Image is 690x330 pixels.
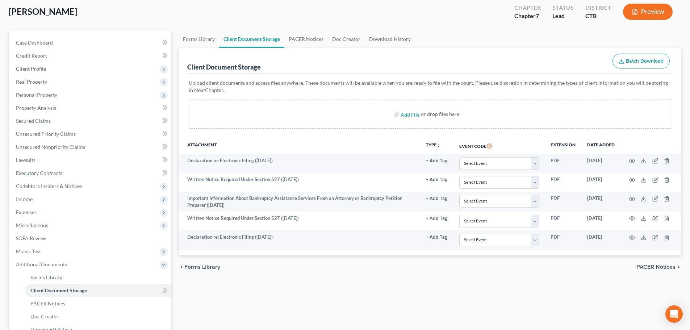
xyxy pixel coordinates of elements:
[30,313,59,319] span: Doc Creator
[16,261,67,267] span: Additional Documents
[16,79,47,85] span: Real Property
[16,105,56,111] span: Property Analysis
[545,137,581,154] th: Extension
[16,235,46,241] span: SOFA Review
[179,212,420,230] td: Written Notice Required Under Section 527 ([DATE])
[426,159,448,163] button: + Add Tag
[545,173,581,192] td: PDF
[9,6,77,17] span: [PERSON_NAME]
[10,154,171,167] a: Lawsuits
[16,170,62,176] span: Executory Contracts
[545,192,581,212] td: PDF
[16,183,82,189] span: Codebtors Insiders & Notices
[636,264,681,270] button: PACER Notices chevron_right
[30,300,65,306] span: PACER Notices
[179,154,420,173] td: Declaration re: Electronic Filing ([DATE])
[552,4,574,12] div: Status
[16,248,41,254] span: Means Test
[426,235,448,240] button: + Add Tag
[426,216,448,221] button: + Add Tag
[30,274,62,280] span: Forms Library
[16,157,35,163] span: Lawsuits
[179,137,420,154] th: Attachment
[184,264,220,270] span: Forms Library
[581,137,620,154] th: Date added
[421,110,459,118] div: or drop files here
[636,264,676,270] span: PACER Notices
[179,230,420,249] td: Declaration re: Electronic Filing ([DATE])
[665,305,683,323] div: Open Intercom Messenger
[552,12,574,20] div: Lead
[25,271,171,284] a: Forms Library
[545,230,581,249] td: PDF
[581,173,620,192] td: [DATE]
[426,177,448,182] button: + Add Tag
[16,53,47,59] span: Credit Report
[179,192,420,212] td: Important Information About Bankruptcy Assistance Services From an Attorney or Bankruptcy Petitio...
[16,92,57,98] span: Personal Property
[284,30,328,48] a: PACER Notices
[581,230,620,249] td: [DATE]
[189,79,671,94] p: Upload client documents and access files anywhere. These documents will be available when you are...
[25,310,171,323] a: Doc Creator
[426,176,448,183] a: + Add Tag
[612,54,670,69] button: Batch Download
[453,137,545,154] th: Event Code
[16,39,53,46] span: Case Dashboard
[545,212,581,230] td: PDF
[179,30,219,48] a: Forms Library
[179,173,420,192] td: Written Notice Required Under Section 527 ([DATE])
[25,297,171,310] a: PACER Notices
[623,4,673,20] button: Preview
[581,212,620,230] td: [DATE]
[436,143,441,147] i: unfold_more
[426,234,448,241] a: + Add Tag
[585,4,611,12] div: District
[514,12,541,20] div: Chapter
[514,4,541,12] div: Chapter
[16,131,76,137] span: Unsecured Priority Claims
[426,157,448,164] a: + Add Tag
[16,222,48,228] span: Miscellaneous
[219,30,284,48] a: Client Document Storage
[16,144,85,150] span: Unsecured Nonpriority Claims
[426,195,448,202] a: + Add Tag
[10,114,171,128] a: Secured Claims
[10,36,171,49] a: Case Dashboard
[10,128,171,141] a: Unsecured Priority Claims
[536,12,539,19] span: 7
[365,30,415,48] a: Download History
[16,209,37,215] span: Expenses
[16,66,46,72] span: Client Profile
[581,154,620,173] td: [DATE]
[585,12,611,20] div: CTB
[626,58,664,64] span: Batch Download
[328,30,365,48] a: Doc Creator
[187,63,261,71] div: Client Document Storage
[25,284,171,297] a: Client Document Storage
[10,167,171,180] a: Executory Contracts
[16,118,51,124] span: Secured Claims
[426,196,448,201] button: + Add Tag
[16,196,33,202] span: Income
[179,264,220,270] button: chevron_left Forms Library
[426,143,441,147] button: TYPEunfold_more
[10,101,171,114] a: Property Analysis
[10,232,171,245] a: SOFA Review
[179,264,184,270] i: chevron_left
[426,215,448,222] a: + Add Tag
[10,141,171,154] a: Unsecured Nonpriority Claims
[10,49,171,62] a: Credit Report
[30,287,87,293] span: Client Document Storage
[545,154,581,173] td: PDF
[676,264,681,270] i: chevron_right
[581,192,620,212] td: [DATE]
